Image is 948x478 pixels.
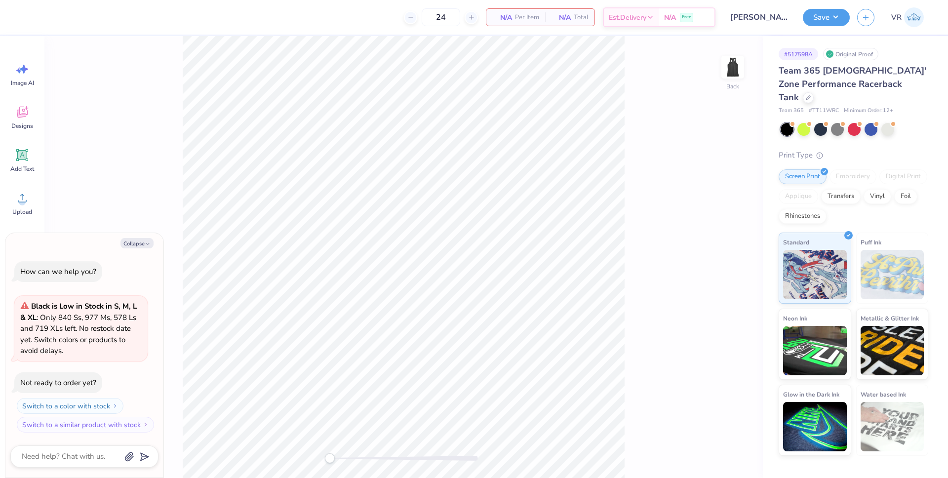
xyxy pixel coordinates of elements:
button: Save [803,9,850,26]
span: N/A [664,12,676,23]
input: Untitled Design [723,7,795,27]
img: Standard [783,250,847,299]
span: Free [682,14,691,21]
div: Transfers [821,189,861,204]
div: Rhinestones [779,209,827,224]
span: N/A [551,12,571,23]
div: Accessibility label [325,453,335,463]
span: N/A [492,12,512,23]
span: Puff Ink [861,237,881,247]
span: # TT11WRC [809,107,839,115]
img: Switch to a color with stock [112,403,118,409]
input: – – [422,8,460,26]
div: Vinyl [864,189,891,204]
span: Standard [783,237,809,247]
div: Not ready to order yet? [20,378,96,388]
span: Total [574,12,589,23]
span: Add Text [10,165,34,173]
div: How can we help you? [20,267,96,277]
div: # 517598A [779,48,818,60]
button: Switch to a color with stock [17,398,123,414]
a: VR [887,7,928,27]
div: Screen Print [779,169,827,184]
span: Glow in the Dark Ink [783,389,839,399]
div: Foil [894,189,917,204]
span: Team 365 [779,107,804,115]
div: Back [726,82,739,91]
img: Switch to a similar product with stock [143,422,149,428]
span: Est. Delivery [609,12,646,23]
div: Applique [779,189,818,204]
img: Neon Ink [783,326,847,375]
span: Water based Ink [861,389,906,399]
button: Switch to a similar product with stock [17,417,154,433]
span: Upload [12,208,32,216]
span: Image AI [11,79,34,87]
img: Metallic & Glitter Ink [861,326,924,375]
span: Team 365 [DEMOGRAPHIC_DATA]' Zone Performance Racerback Tank [779,65,926,103]
span: : Only 840 Ss, 977 Ms, 578 Ls and 719 XLs left. No restock date yet. Switch colors or products to... [20,301,137,356]
span: Metallic & Glitter Ink [861,313,919,323]
img: Water based Ink [861,402,924,451]
span: Per Item [515,12,539,23]
span: Neon Ink [783,313,807,323]
div: Digital Print [879,169,927,184]
span: Minimum Order: 12 + [844,107,893,115]
img: Back [723,57,743,77]
span: Designs [11,122,33,130]
img: Vincent Roxas [904,7,924,27]
img: Puff Ink [861,250,924,299]
button: Collapse [120,238,154,248]
span: VR [891,12,902,23]
div: Print Type [779,150,928,161]
div: Original Proof [823,48,878,60]
div: Embroidery [829,169,876,184]
strong: Black is Low in Stock in S, M, L & XL [20,301,137,322]
img: Glow in the Dark Ink [783,402,847,451]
